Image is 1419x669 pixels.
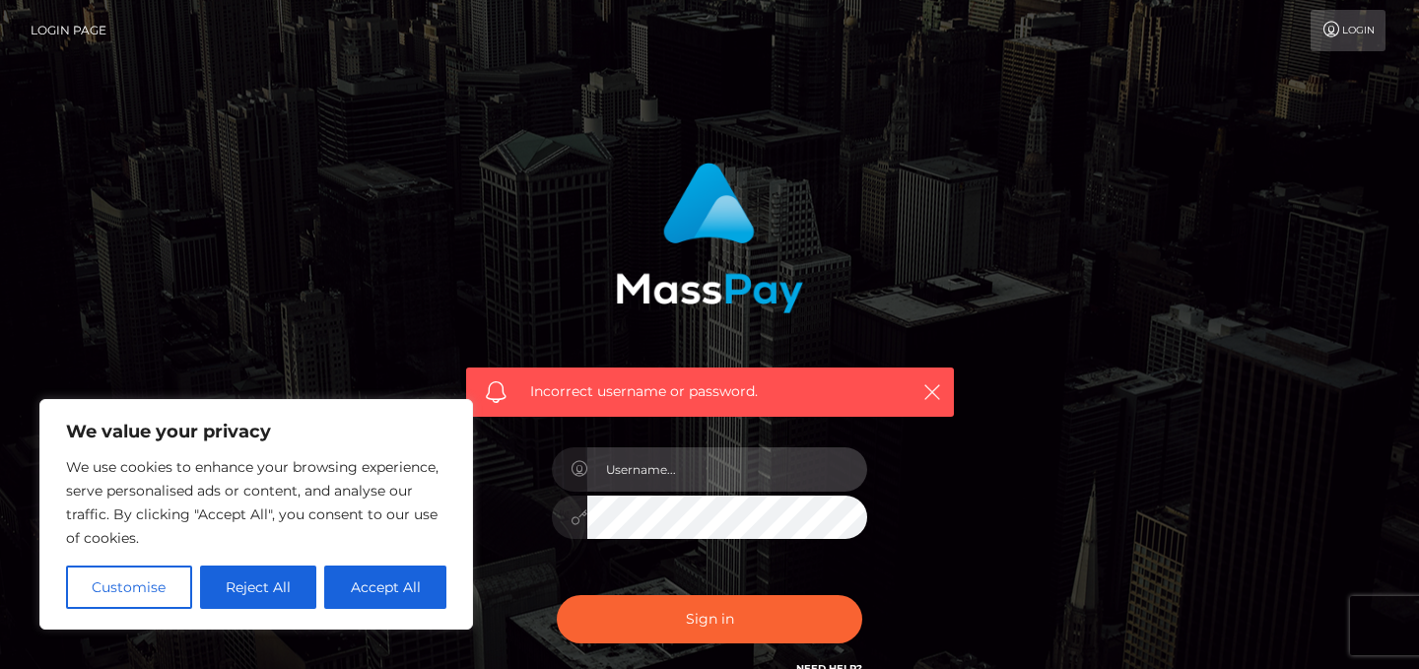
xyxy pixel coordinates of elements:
p: We use cookies to enhance your browsing experience, serve personalised ads or content, and analys... [66,455,446,550]
span: Incorrect username or password. [530,381,890,402]
a: Login [1311,10,1385,51]
button: Customise [66,566,192,609]
button: Accept All [324,566,446,609]
p: We value your privacy [66,420,446,443]
button: Sign in [557,595,862,643]
button: Reject All [200,566,317,609]
a: Login Page [31,10,106,51]
div: We value your privacy [39,399,473,630]
input: Username... [587,447,867,492]
img: MassPay Login [616,163,803,313]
